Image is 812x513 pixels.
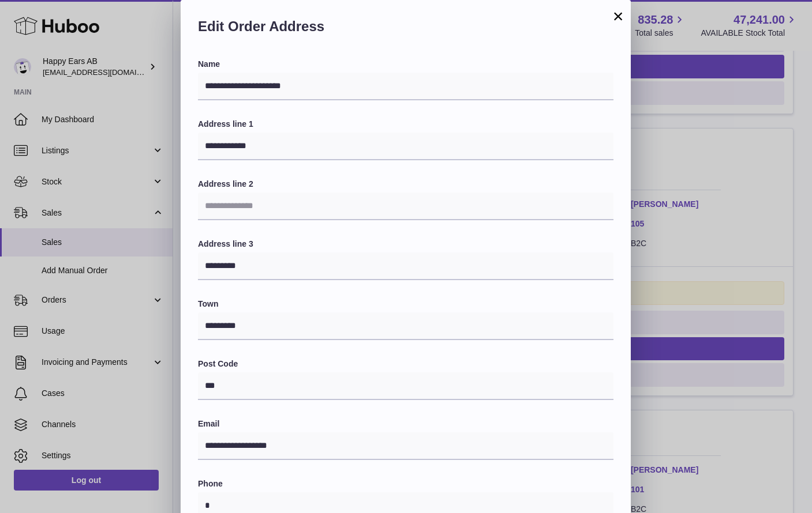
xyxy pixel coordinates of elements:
[611,9,625,23] button: ×
[198,299,613,310] label: Town
[198,239,613,250] label: Address line 3
[198,17,613,42] h2: Edit Order Address
[198,119,613,130] label: Address line 1
[198,478,613,489] label: Phone
[198,59,613,70] label: Name
[198,179,613,190] label: Address line 2
[198,418,613,429] label: Email
[198,359,613,369] label: Post Code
